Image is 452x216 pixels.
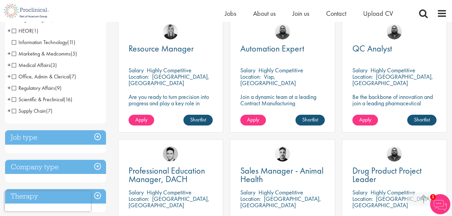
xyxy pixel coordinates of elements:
[352,165,422,185] span: Drug Product Project Leader
[352,66,368,74] span: Salary
[240,195,321,209] p: [GEOGRAPHIC_DATA], [GEOGRAPHIC_DATA]
[247,116,259,123] span: Apply
[240,94,324,125] p: Join a dynamic team at a leading Contract Manufacturing Organisation (CMO) and contribute to grou...
[430,194,436,200] span: 1
[163,146,178,161] img: Connor Lynes
[12,62,50,69] span: Medical Affairs
[387,24,402,39] img: Ashley Bennett
[147,66,192,74] p: Highly Competitive
[70,73,76,80] span: (7)
[7,60,11,70] span: +
[407,115,437,125] a: Shortlist
[147,188,192,196] p: Highly Competitive
[129,73,209,87] p: [GEOGRAPHIC_DATA], [GEOGRAPHIC_DATA]
[430,194,450,214] img: Chatbot
[363,9,393,18] a: Upload CV
[352,73,433,87] p: [GEOGRAPHIC_DATA], [GEOGRAPHIC_DATA]
[67,39,75,46] span: (11)
[129,188,144,196] span: Salary
[240,66,255,74] span: Salary
[352,195,373,203] span: Location:
[12,27,38,34] span: HEOR
[129,195,209,209] p: [GEOGRAPHIC_DATA], [GEOGRAPHIC_DATA]
[5,160,106,174] h3: Company type
[352,44,437,53] a: QC Analyst
[352,43,392,54] span: QC Analyst
[12,39,75,46] span: Information Technology
[12,73,76,80] span: Office, Admin & Clerical
[292,9,309,18] a: Join us
[258,188,303,196] p: Highly Competitive
[163,24,178,39] img: Janelle Jones
[5,189,106,204] div: Therapy
[7,106,11,116] span: +
[7,48,11,59] span: +
[275,146,290,161] img: Dean Fisher
[129,66,144,74] span: Salary
[64,96,72,103] span: (16)
[352,94,437,119] p: Be the backbone of innovation and join a leading pharmaceutical company to help keep life-changin...
[12,73,70,80] span: Office, Admin & Clerical
[12,107,46,114] span: Supply Chain
[12,27,32,34] span: HEOR
[129,73,149,80] span: Location:
[12,84,55,92] span: Regulatory Affairs
[387,146,402,161] img: Ashley Bennett
[326,9,346,18] a: Contact
[50,62,57,69] span: (3)
[225,9,236,18] a: Jobs
[352,195,433,209] p: [GEOGRAPHIC_DATA], [GEOGRAPHIC_DATA]
[71,50,77,57] span: (5)
[5,130,106,145] h3: Job type
[129,43,194,54] span: Resource Manager
[240,43,304,54] span: Automation Expert
[12,62,57,69] span: Medical Affairs
[240,165,323,185] span: Sales Manager - Animal Health
[7,26,11,36] span: +
[55,84,62,92] span: (9)
[12,50,77,57] span: Marketing & Medcomms
[135,116,147,123] span: Apply
[240,167,324,183] a: Sales Manager - Animal Health
[7,94,11,104] span: +
[129,94,213,119] p: Are you ready to turn precision into progress and play a key role in shaping the future of pharma...
[240,44,324,53] a: Automation Expert
[240,73,261,80] span: Location:
[12,96,64,103] span: Scientific & Preclinical
[12,107,53,114] span: Supply Chain
[352,167,437,183] a: Drug Product Project Leader
[295,115,325,125] a: Shortlist
[7,83,11,93] span: +
[371,66,415,74] p: Highly Competitive
[129,167,213,183] a: Professional Education Manager, DACH
[46,107,53,114] span: (7)
[258,66,303,74] p: Highly Competitive
[12,39,67,46] span: Information Technology
[129,115,154,125] a: Apply
[129,195,149,203] span: Location:
[275,24,290,39] img: Ashley Bennett
[129,165,205,185] span: Professional Education Manager, DACH
[253,9,276,18] a: About us
[129,44,213,53] a: Resource Manager
[7,71,11,81] span: +
[240,115,266,125] a: Apply
[359,116,371,123] span: Apply
[352,73,373,80] span: Location:
[5,191,91,211] iframe: reCAPTCHA
[12,84,62,92] span: Regulatory Affairs
[12,50,71,57] span: Marketing & Medcomms
[352,115,378,125] a: Apply
[32,27,38,34] span: (1)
